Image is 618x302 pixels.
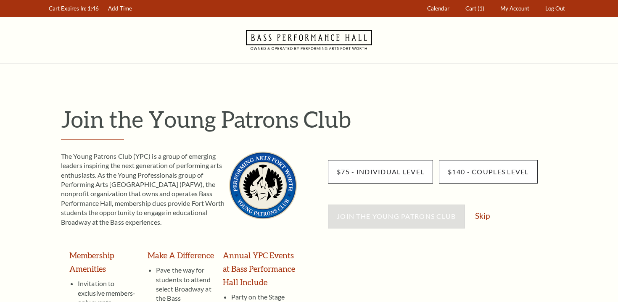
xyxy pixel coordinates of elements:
button: Join the Young Patrons Club [328,205,465,228]
h3: Annual YPC Events at Bass Performance Hall Include [223,249,297,289]
a: Skip [475,212,490,220]
h3: Make A Difference [148,249,214,262]
span: Calendar [427,5,449,12]
span: (1) [478,5,484,12]
h1: Join the Young Patrons Club [61,105,570,133]
span: My Account [500,5,529,12]
a: Calendar [423,0,454,17]
a: Log Out [541,0,569,17]
span: 1:46 [87,5,99,12]
input: $75 - Individual Level [328,160,433,184]
h3: Membership Amenities [69,249,139,276]
a: Cart (1) [462,0,489,17]
li: Party on the Stage [231,292,297,302]
p: The Young Patrons Club (YPC) is a group of emerging leaders inspiring the next generation of perf... [61,152,297,227]
span: Cart Expires In: [49,5,86,12]
span: Join the Young Patrons Club [337,212,456,220]
span: Cart [465,5,476,12]
a: Add Time [104,0,136,17]
input: $140 - Couples Level [439,160,538,184]
a: My Account [497,0,533,17]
